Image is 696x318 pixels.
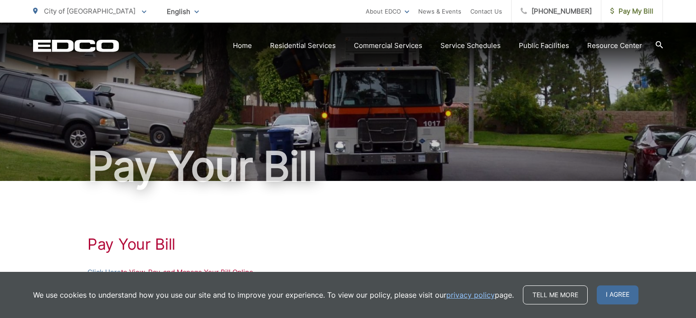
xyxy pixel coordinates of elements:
[87,267,121,278] a: Click Here
[519,40,569,51] a: Public Facilities
[587,40,642,51] a: Resource Center
[33,39,119,52] a: EDCD logo. Return to the homepage.
[440,40,501,51] a: Service Schedules
[33,144,663,189] h1: Pay Your Bill
[33,290,514,300] p: We use cookies to understand how you use our site and to improve your experience. To view our pol...
[44,7,135,15] span: City of [GEOGRAPHIC_DATA]
[87,267,609,278] p: to View, Pay, and Manage Your Bill Online
[233,40,252,51] a: Home
[160,4,206,19] span: English
[418,6,461,17] a: News & Events
[523,285,588,304] a: Tell me more
[470,6,502,17] a: Contact Us
[354,40,422,51] a: Commercial Services
[87,235,609,253] h1: Pay Your Bill
[610,6,653,17] span: Pay My Bill
[446,290,495,300] a: privacy policy
[270,40,336,51] a: Residential Services
[597,285,638,304] span: I agree
[366,6,409,17] a: About EDCO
